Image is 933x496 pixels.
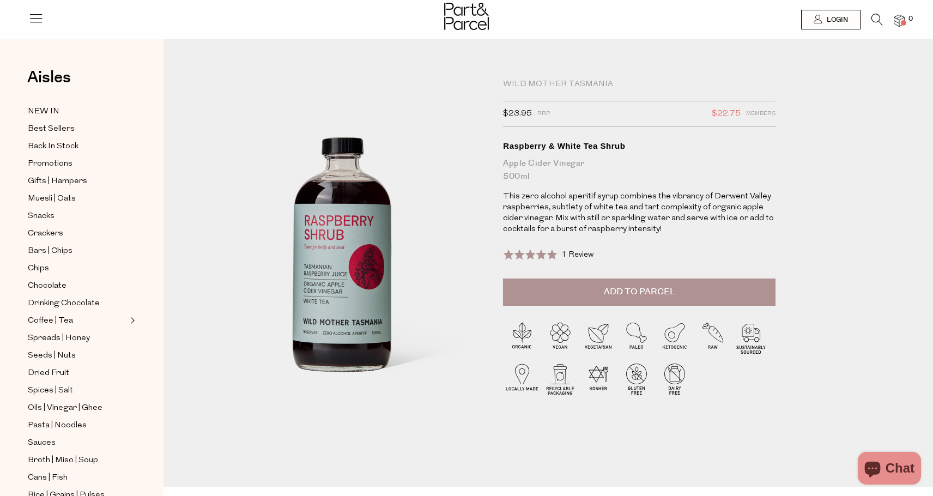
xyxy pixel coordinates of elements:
[28,123,75,136] span: Best Sellers
[617,360,656,398] img: P_P-ICONS-Live_Bec_V11_Gluten_Free.svg
[28,262,127,275] a: Chips
[824,15,848,25] span: Login
[28,245,72,258] span: Bars | Chips
[28,401,127,415] a: Oils | Vinegar | Ghee
[28,192,76,205] span: Muesli | Oats
[503,360,541,398] img: P_P-ICONS-Live_Bec_V11_Locally_Made_2.svg
[503,191,776,235] p: This zero alcohol aperitif syrup combines the vibrancy of Derwent Valley raspberries, subtlety of...
[561,251,593,259] span: 1 Review
[28,227,127,240] a: Crackers
[855,452,924,487] inbox-online-store-chat: Shopify online store chat
[27,65,71,89] span: Aisles
[28,419,87,432] span: Pasta | Noodles
[28,140,78,153] span: Back In Stock
[28,402,102,415] span: Oils | Vinegar | Ghee
[28,105,59,118] span: NEW IN
[28,332,90,345] span: Spreads | Honey
[28,314,73,328] span: Coffee | Tea
[28,227,63,240] span: Crackers
[28,175,87,188] span: Gifts | Hampers
[801,10,861,29] a: Login
[28,419,127,432] a: Pasta | Noodles
[746,107,776,121] span: Members
[503,107,532,121] span: $23.95
[604,286,675,298] span: Add to Parcel
[28,262,49,275] span: Chips
[537,107,550,121] span: RRP
[579,318,617,356] img: P_P-ICONS-Live_Bec_V11_Vegetarian.svg
[656,318,694,356] img: P_P-ICONS-Live_Bec_V11_Ketogenic.svg
[28,280,66,293] span: Chocolate
[28,314,127,328] a: Coffee | Tea
[579,360,617,398] img: P_P-ICONS-Live_Bec_V11_Kosher.svg
[27,69,71,96] a: Aisles
[28,279,127,293] a: Chocolate
[28,209,127,223] a: Snacks
[28,158,72,171] span: Promotions
[28,105,127,118] a: NEW IN
[28,384,127,397] a: Spices | Salt
[28,174,127,188] a: Gifts | Hampers
[694,318,732,356] img: P_P-ICONS-Live_Bec_V11_Raw.svg
[28,297,127,310] a: Drinking Chocolate
[28,244,127,258] a: Bars | Chips
[28,140,127,153] a: Back In Stock
[28,436,127,450] a: Sauces
[28,471,68,485] span: Cans | Fish
[128,314,135,327] button: Expand/Collapse Coffee | Tea
[732,318,770,356] img: P_P-ICONS-Live_Bec_V11_Sustainable_Sourced.svg
[28,471,127,485] a: Cans | Fish
[28,192,127,205] a: Muesli | Oats
[28,297,100,310] span: Drinking Chocolate
[28,331,127,345] a: Spreads | Honey
[28,349,76,362] span: Seeds | Nuts
[541,318,579,356] img: P_P-ICONS-Live_Bec_V11_Vegan.svg
[541,360,579,398] img: P_P-ICONS-Live_Bec_V11_Recyclable_Packaging.svg
[503,318,541,356] img: P_P-ICONS-Live_Bec_V11_Organic.svg
[28,367,69,380] span: Dried Fruit
[656,360,694,398] img: P_P-ICONS-Live_Bec_V11_Dairy_Free.svg
[906,14,916,24] span: 0
[503,157,776,183] div: Apple Cider Vinegar 500ml
[28,366,127,380] a: Dried Fruit
[28,349,127,362] a: Seeds | Nuts
[28,384,73,397] span: Spices | Salt
[503,279,776,306] button: Add to Parcel
[196,83,487,446] img: Raspberry & White Tea Shrub
[28,437,56,450] span: Sauces
[503,141,776,152] div: Raspberry & White Tea Shrub
[617,318,656,356] img: P_P-ICONS-Live_Bec_V11_Paleo.svg
[28,453,127,467] a: Broth | Miso | Soup
[894,15,905,26] a: 0
[28,122,127,136] a: Best Sellers
[444,3,489,30] img: Part&Parcel
[28,454,98,467] span: Broth | Miso | Soup
[28,210,54,223] span: Snacks
[503,79,776,90] div: Wild Mother Tasmania
[712,107,741,121] span: $22.75
[28,157,127,171] a: Promotions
